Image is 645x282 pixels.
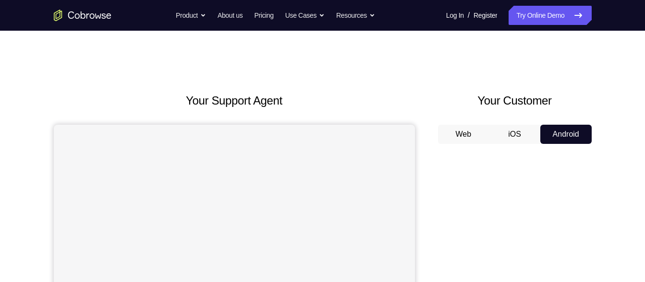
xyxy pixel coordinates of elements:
a: Go to the home page [54,10,111,21]
button: iOS [489,125,540,144]
button: Use Cases [285,6,325,25]
a: Register [474,6,497,25]
a: Try Online Demo [509,6,591,25]
a: Pricing [254,6,273,25]
button: Product [176,6,206,25]
button: Android [540,125,592,144]
a: About us [218,6,243,25]
h2: Your Customer [438,92,592,109]
h2: Your Support Agent [54,92,415,109]
button: Resources [336,6,375,25]
button: Web [438,125,489,144]
a: Log In [446,6,464,25]
span: / [468,10,470,21]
